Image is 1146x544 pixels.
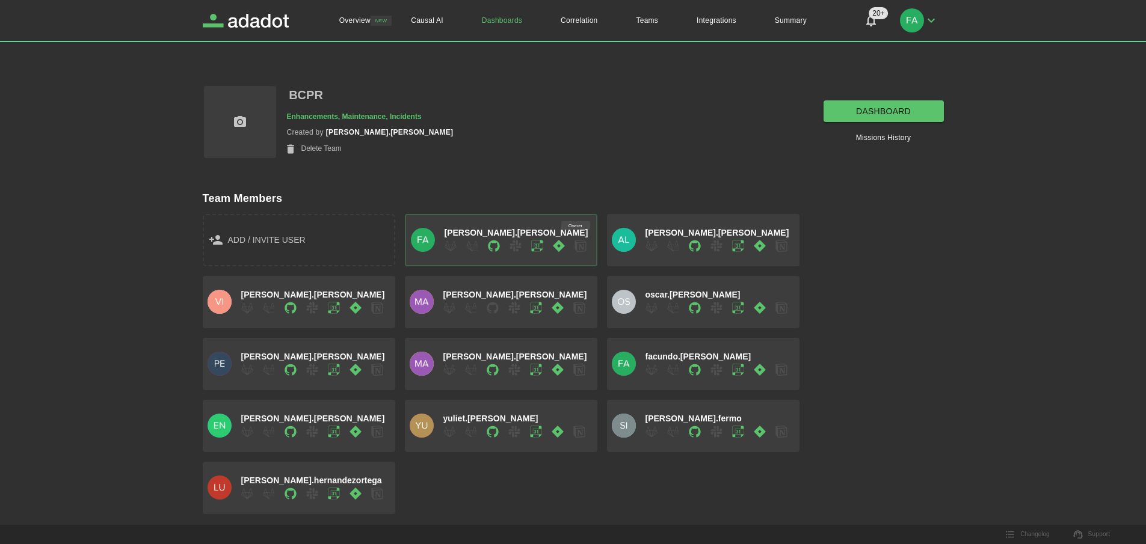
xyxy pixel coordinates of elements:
[1067,525,1118,543] a: Support
[443,414,538,423] span: yuliet.[PERSON_NAME]
[612,352,636,376] img: facundo.villalba
[241,290,385,299] span: [PERSON_NAME].[PERSON_NAME]
[405,338,597,390] button: maria.ortiz[PERSON_NAME].[PERSON_NAME]
[561,221,590,230] div: Owner
[228,233,306,248] span: add / invite user
[203,276,395,328] button: vicente.ortiz[PERSON_NAME].[PERSON_NAME]
[203,192,944,205] h2: Team Members
[405,400,597,452] button: yuliet.sosayuliet.[PERSON_NAME]
[857,6,886,35] button: Notifications
[612,414,636,438] img: simon.fermo
[856,132,911,144] a: Missions History
[895,5,943,36] button: fabiola.dominguez
[287,142,342,155] button: Delete Team
[411,228,435,252] img: fabiola.dominguez
[612,290,636,314] img: oscar.bocanegra
[208,352,232,376] img: pedro.cardona
[824,100,944,123] a: dashboard
[645,352,751,361] span: facundo.[PERSON_NAME]
[208,414,232,438] img: enrique.cordero
[326,128,453,138] h3: [PERSON_NAME].[PERSON_NAME]
[645,290,741,299] span: oscar.[PERSON_NAME]
[203,14,289,28] a: Adadot Homepage
[208,475,232,500] img: luis.hernandezortega
[607,400,799,452] button: simon.fermo[PERSON_NAME].fermo
[443,352,587,361] span: [PERSON_NAME].[PERSON_NAME]
[208,290,232,314] img: vicente.ortiz
[410,414,434,438] img: yuliet.sosa
[203,338,395,390] button: pedro.cardona[PERSON_NAME].[PERSON_NAME]
[287,128,324,138] span: Created by
[203,214,395,266] button: add / invite user
[645,228,789,237] span: [PERSON_NAME].[PERSON_NAME]
[443,290,587,299] span: [PERSON_NAME].[PERSON_NAME]
[607,338,799,390] button: facundo.villalbafacundo.[PERSON_NAME]
[287,111,422,123] button: Enhancements, Maintenance, Incidents
[405,214,597,266] button: Ownerfabiola.dominguez[PERSON_NAME].[PERSON_NAME]
[445,228,588,237] span: [PERSON_NAME].[PERSON_NAME]
[203,462,395,514] button: luis.hernandezortega[PERSON_NAME].hernandezortega
[607,276,799,328] button: oscar.bocanegraoscar.[PERSON_NAME]
[287,85,325,106] button: BCPR
[612,228,636,252] img: alejandro.vargas
[999,525,1056,543] button: Changelog
[410,290,434,314] img: marlon.espinoza
[645,414,742,423] span: [PERSON_NAME].fermo
[241,475,382,485] span: [PERSON_NAME].hernandezortega
[241,352,385,361] span: [PERSON_NAME].[PERSON_NAME]
[410,352,434,376] img: maria.ortiz
[289,85,323,106] p: BCPR
[869,7,888,19] span: 20+
[241,414,385,423] span: [PERSON_NAME].[PERSON_NAME]
[607,214,799,266] button: alejandro.vargas[PERSON_NAME].[PERSON_NAME]
[203,400,395,452] button: enrique.cordero[PERSON_NAME].[PERSON_NAME]
[405,276,597,328] button: marlon.espinoza[PERSON_NAME].[PERSON_NAME]
[900,8,924,32] img: fabiola.dominguez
